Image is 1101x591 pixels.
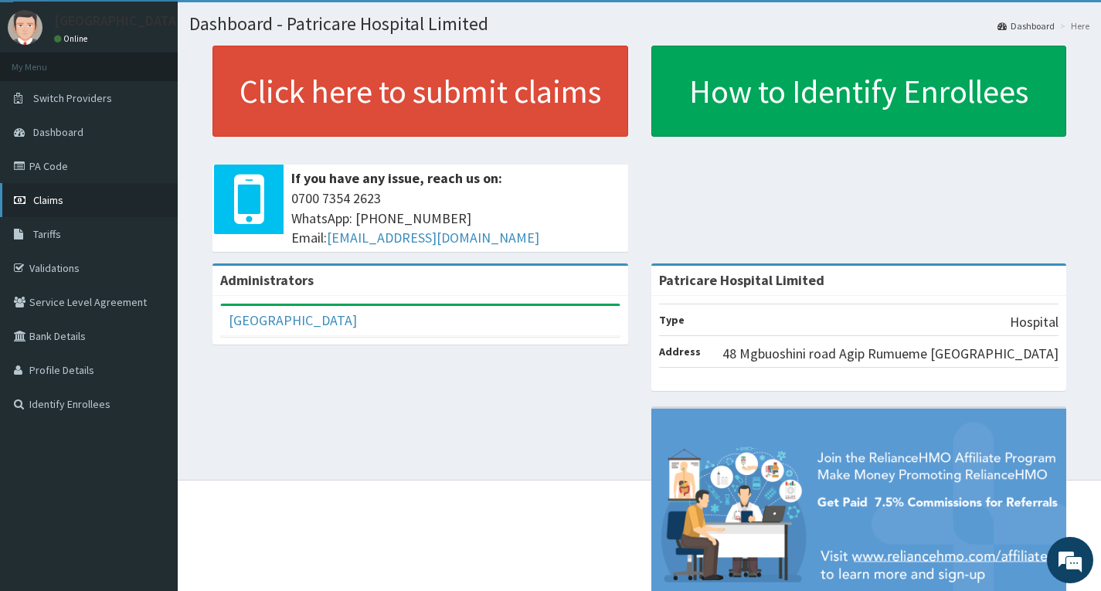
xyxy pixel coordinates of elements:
p: Hospital [1010,312,1059,332]
span: Claims [33,193,63,207]
span: 0700 7354 2623 WhatsApp: [PHONE_NUMBER] Email: [291,189,620,248]
a: [GEOGRAPHIC_DATA] [229,311,357,329]
p: [GEOGRAPHIC_DATA] [54,14,182,28]
p: 48 Mgbuoshini road Agip Rumueme [GEOGRAPHIC_DATA] [722,344,1059,364]
li: Here [1056,19,1089,32]
b: Type [659,313,685,327]
a: Click here to submit claims [212,46,628,137]
b: If you have any issue, reach us on: [291,169,502,187]
span: Switch Providers [33,91,112,105]
a: [EMAIL_ADDRESS][DOMAIN_NAME] [327,229,539,246]
img: User Image [8,10,42,45]
strong: Patricare Hospital Limited [659,271,824,289]
a: How to Identify Enrollees [651,46,1067,137]
a: Online [54,33,91,44]
h1: Dashboard - Patricare Hospital Limited [189,14,1089,34]
a: Dashboard [997,19,1055,32]
span: Dashboard [33,125,83,139]
b: Address [659,345,701,358]
b: Administrators [220,271,314,289]
span: Tariffs [33,227,61,241]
